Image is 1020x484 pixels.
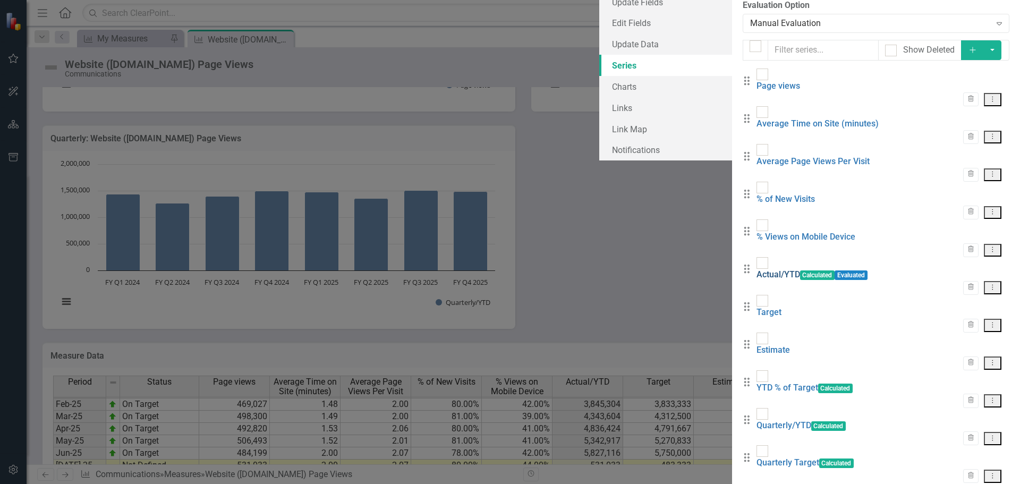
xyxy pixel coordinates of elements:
span: Calculated [811,421,846,431]
a: Edit Fields [599,12,732,33]
a: Average Page Views Per Visit [756,156,870,166]
a: Links [599,97,732,118]
input: Filter series... [768,40,879,61]
span: Calculated [800,270,835,280]
a: Page views [756,81,800,91]
span: Calculated [818,384,853,393]
a: Actual/YTD [756,269,800,279]
a: Link Map [599,118,732,140]
a: Quarterly/YTD [756,420,811,430]
span: Evaluated [835,270,868,280]
a: Target [756,307,781,317]
a: Charts [599,76,732,97]
a: YTD % of Target [756,383,818,393]
a: % of New Visits [756,194,815,204]
a: Series [599,55,732,76]
a: Update Data [599,33,732,55]
div: Show Deleted [903,44,955,56]
a: Average Time on Site (minutes) [756,118,879,129]
a: Quarterly Target [756,457,819,468]
div: Manual Evaluation [750,18,990,30]
span: Calculated [819,458,854,468]
a: Estimate [756,345,790,355]
a: Notifications [599,139,732,160]
a: % Views on Mobile Device [756,232,855,242]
